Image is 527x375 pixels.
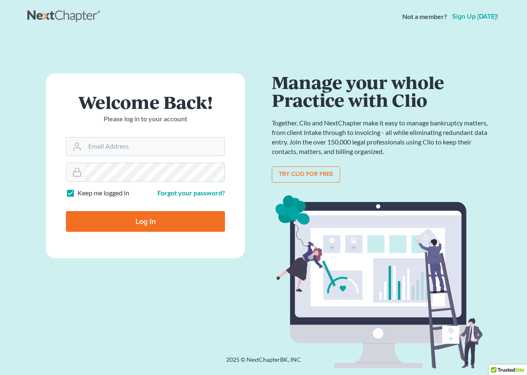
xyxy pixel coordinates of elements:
a: Sign up [DATE]! [450,13,500,20]
strong: Not a member? [402,12,447,22]
p: Please log in to your account [66,114,225,124]
img: clio_bg-1f7fd5e12b4bb4ecf8b57ca1a7e67e4ff233b1f5529bdf2c1c242739b0445cb7.svg [272,192,491,372]
h1: Welcome Back! [66,93,225,111]
input: Log In [66,211,225,232]
label: Keep me logged in [77,188,129,198]
p: Together, Clio and NextChapter make it easy to manage bankruptcy matters, from client intake thro... [272,118,491,156]
a: Try clio for free [272,166,340,183]
input: Email Address [85,137,225,156]
a: Forgot your password? [157,189,225,197]
div: 2025 © NextChapterBK, INC [27,356,500,370]
h1: Manage your whole Practice with Clio [272,73,491,108]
